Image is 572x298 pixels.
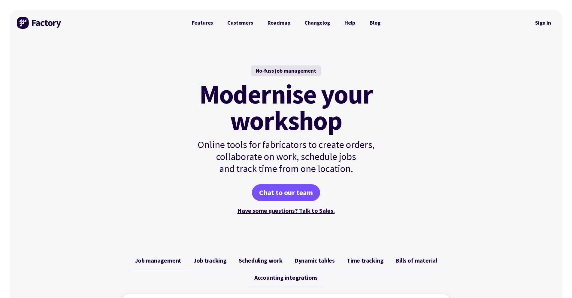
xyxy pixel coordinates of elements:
mark: Modernise your workshop [199,81,373,134]
a: Blog [362,17,387,29]
nav: Primary Navigation [185,17,388,29]
span: Bills of material [395,257,437,264]
div: No-fuss job management [251,65,321,76]
img: Factory [17,17,62,29]
nav: Secondary Navigation [531,16,555,30]
a: Changelog [297,17,337,29]
span: Accounting integrations [254,274,318,281]
p: Online tools for fabricators to create orders, collaborate on work, schedule jobs and track time ... [185,139,388,175]
a: Have some questions? Talk to Sales. [238,207,335,214]
a: Chat to our team [252,184,320,201]
a: Features [185,17,220,29]
a: Help [337,17,362,29]
iframe: Chat Widget [542,269,572,298]
span: Job tracking [193,257,227,264]
span: Job management [135,257,181,264]
span: Dynamic tables [295,257,335,264]
a: Roadmap [260,17,298,29]
a: Customers [220,17,260,29]
a: Sign in [531,16,555,30]
span: Time tracking [347,257,383,264]
span: Scheduling work [239,257,283,264]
